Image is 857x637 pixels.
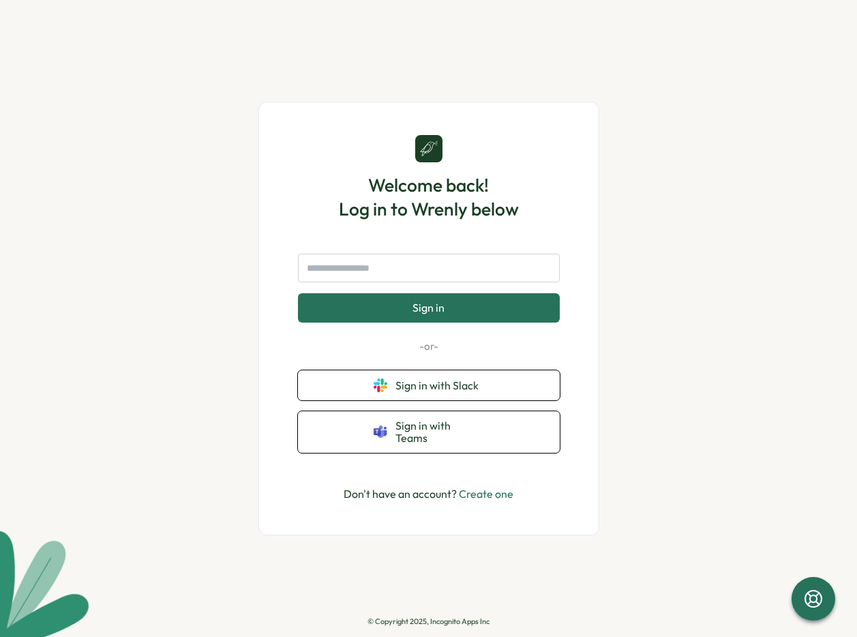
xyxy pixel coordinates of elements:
span: Sign in with Teams [395,419,484,445]
h1: Welcome back! Log in to Wrenly below [339,173,519,221]
p: Don't have an account? [344,486,513,503]
p: © Copyright 2025, Incognito Apps Inc [367,617,490,626]
span: Sign in with Slack [395,379,484,391]
button: Sign in with Teams [298,411,560,453]
span: Sign in [412,301,445,314]
button: Sign in with Slack [298,370,560,400]
a: Create one [459,487,513,501]
p: -or- [298,339,560,354]
button: Sign in [298,293,560,322]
